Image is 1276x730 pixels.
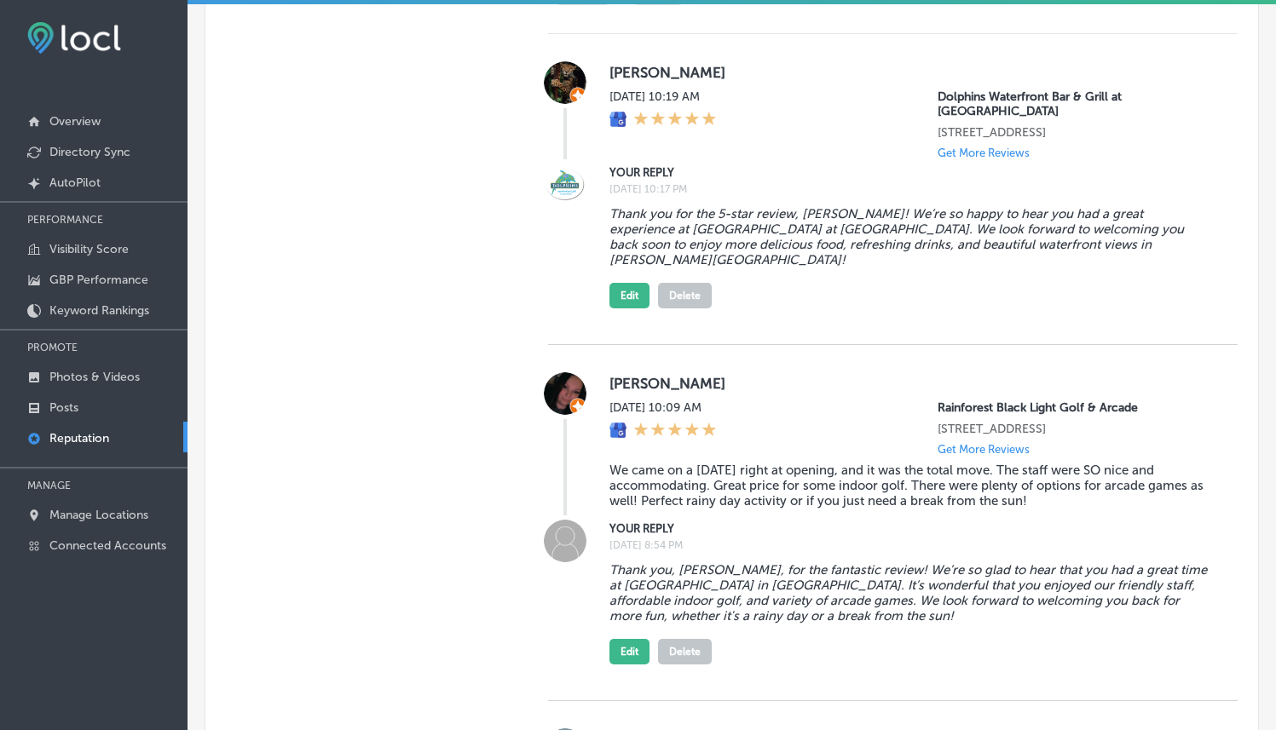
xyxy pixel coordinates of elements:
[609,64,1210,81] label: [PERSON_NAME]
[609,89,717,104] label: [DATE] 10:19 AM
[609,463,1210,509] blockquote: We came on a [DATE] right at opening, and it was the total move. The staff were SO nice and accom...
[544,520,586,562] img: Image
[49,431,109,445] p: Reputation
[49,303,149,318] p: Keyword Rankings
[49,175,101,190] p: AutoPilot
[938,89,1210,118] p: Dolphins Waterfront Bar & Grill at Cape Crossing
[658,639,712,664] button: Delete
[609,206,1210,267] blockquote: Thank you for the 5-star review, [PERSON_NAME]! We’re so happy to hear you had a great experience...
[938,125,1210,140] p: 310 Lagoon Way
[938,147,1030,159] p: Get More Reviews
[49,370,140,384] p: Photos & Videos
[938,443,1030,456] p: Get More Reviews
[49,400,78,415] p: Posts
[49,145,130,159] p: Directory Sync
[633,111,717,129] div: 5 Stars
[633,422,717,440] div: 5 Stars
[49,508,148,522] p: Manage Locations
[49,273,148,287] p: GBP Performance
[544,164,586,206] img: Image
[49,242,129,256] p: Visibility Score
[609,522,1210,535] label: YOUR REPLY
[609,375,1210,392] label: [PERSON_NAME]
[49,538,166,553] p: Connected Accounts
[609,562,1210,624] blockquote: Thank you, [PERSON_NAME], for the fantastic review! We’re so glad to hear that you had a great ti...
[609,183,1210,195] label: [DATE] 10:17 PM
[609,539,1210,551] label: [DATE] 8:54 PM
[27,22,121,54] img: fda3e92497d09a02dc62c9cd864e3231.png
[609,166,1210,179] label: YOUR REPLY
[938,400,1210,415] p: Rainforest Black Light Golf & Arcade
[609,639,650,664] button: Edit
[49,114,101,129] p: Overview
[658,283,712,308] button: Delete
[609,283,650,308] button: Edit
[609,400,717,415] label: [DATE] 10:09 AM
[938,422,1210,436] p: 9129 Front Beach Rd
